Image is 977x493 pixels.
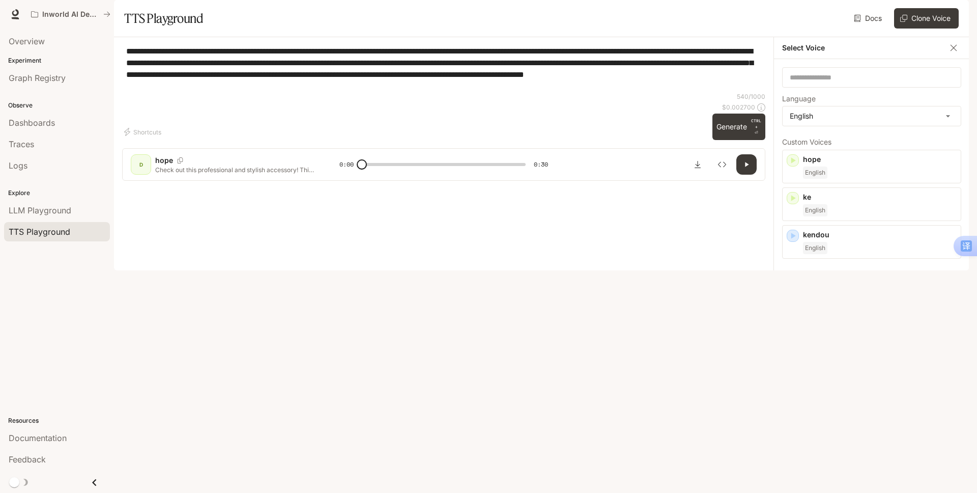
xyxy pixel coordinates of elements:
[803,204,827,216] span: English
[133,156,149,173] div: D
[339,159,354,170] span: 0:00
[803,167,827,179] span: English
[803,154,957,165] p: hope
[783,106,961,126] div: English
[712,114,765,140] button: GenerateCTRL +⏎
[782,95,816,102] p: Language
[712,154,732,175] button: Inspect
[751,118,761,136] p: ⏎
[155,166,315,174] p: Check out this professional and stylish accessory! This incredible accessory is exactly what your...
[803,242,827,254] span: English
[42,10,99,19] p: Inworld AI Demos
[534,159,548,170] span: 0:30
[852,8,886,29] a: Docs
[894,8,959,29] button: Clone Voice
[782,139,961,146] p: Custom Voices
[124,8,203,29] h1: TTS Playground
[687,154,708,175] button: Download audio
[803,230,957,240] p: kendou
[155,155,173,166] p: hope
[737,92,765,101] p: 540 / 1000
[803,192,957,202] p: ke
[173,157,187,163] button: Copy Voice ID
[722,103,755,112] p: $ 0.002700
[122,124,165,140] button: Shortcuts
[751,118,761,130] p: CTRL +
[26,4,115,24] button: All workspaces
